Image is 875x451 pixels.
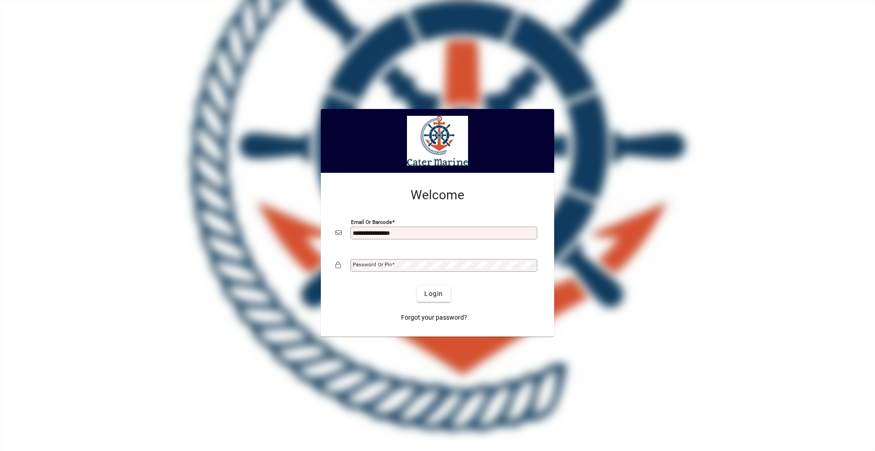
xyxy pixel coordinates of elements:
span: Login [424,289,443,299]
a: Forgot your password? [397,309,471,326]
mat-label: Email or Barcode [351,219,392,225]
button: Login [417,285,450,302]
mat-label: Password or Pin [353,261,392,268]
span: Forgot your password? [401,313,467,322]
h2: Welcome [335,187,540,203]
